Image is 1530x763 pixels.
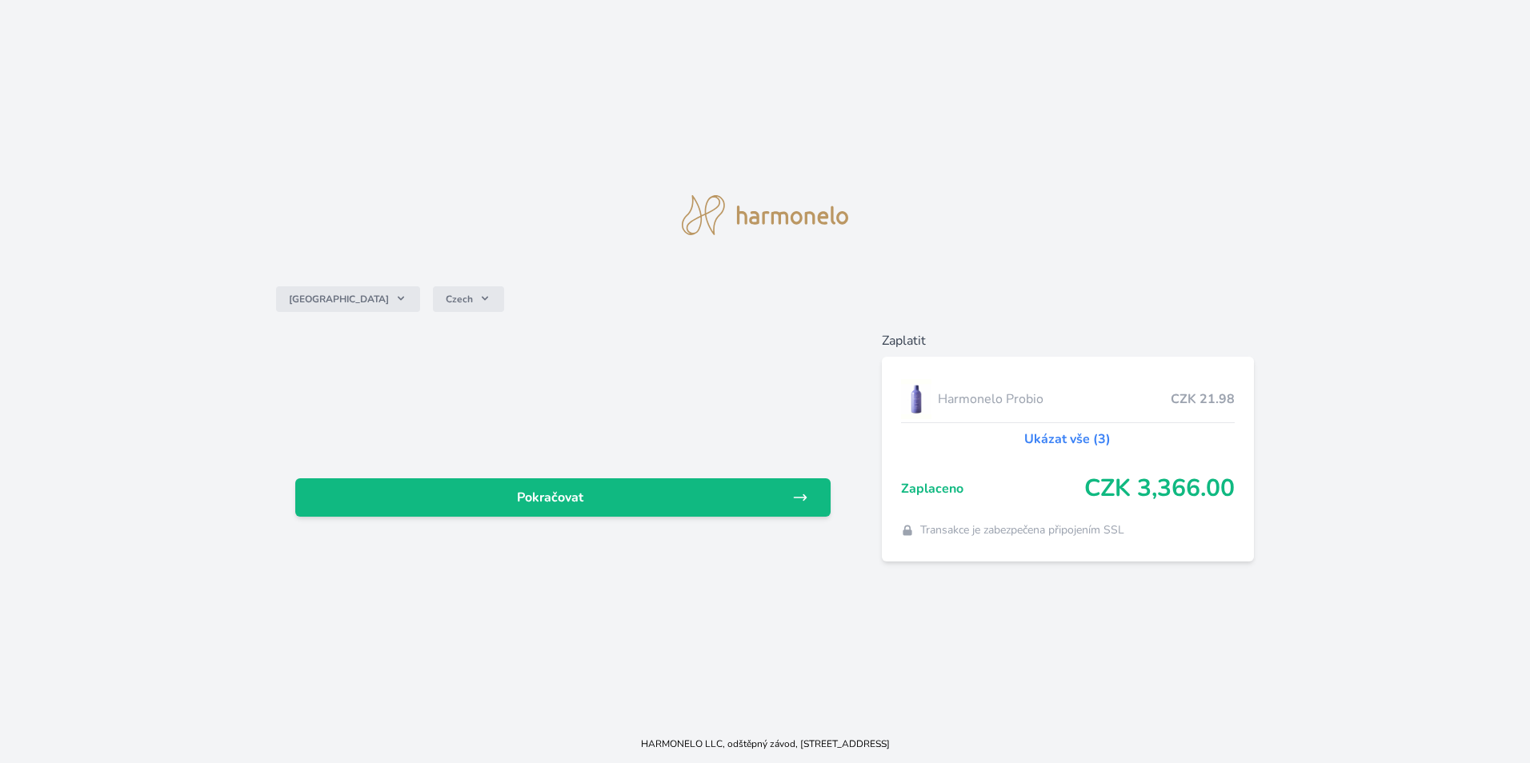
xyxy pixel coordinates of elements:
[1084,474,1235,503] span: CZK 3,366.00
[901,379,931,419] img: CLEAN_PROBIO_se_stinem_x-lo.jpg
[1024,429,1111,449] a: Ukázat vše (3)
[446,293,473,306] span: Czech
[682,195,848,235] img: logo.svg
[901,479,1084,498] span: Zaplaceno
[1171,389,1235,409] span: CZK 21.98
[920,522,1124,538] span: Transakce je zabezpečena připojením SSL
[308,488,792,507] span: Pokračovat
[295,478,831,517] a: Pokračovat
[289,293,389,306] span: [GEOGRAPHIC_DATA]
[433,286,504,312] button: Czech
[882,331,1254,350] h6: Zaplatit
[938,389,1171,409] span: Harmonelo Probio
[276,286,420,312] button: [GEOGRAPHIC_DATA]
